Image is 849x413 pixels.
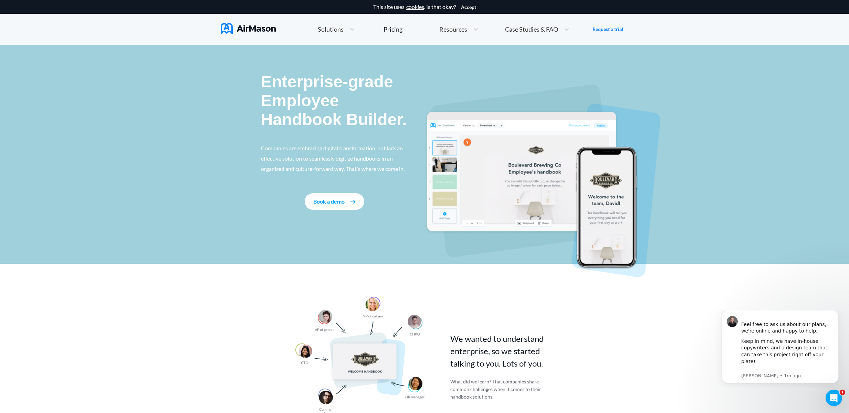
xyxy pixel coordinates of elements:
div: Message content [30,4,122,61]
p: Enterprise-grade Employee Handbook Builder. [261,72,408,129]
p: What did we learn? That companies share common challenges when it comes to their handbook solutions. [450,378,545,401]
p: We wanted to understand enterprise, so we started talking to you. Lots of you. [450,333,562,370]
iframe: Intercom live chat [826,390,842,406]
img: AirMason Logo [221,23,276,34]
iframe: Intercom notifications message [711,311,849,388]
span: Solutions [318,26,344,32]
div: Keep in mind, we have in-house copywriters and a design team that can take this project right off... [30,28,122,61]
button: Accept cookies [461,4,476,10]
div: Feel free to ask us about our plans, we're online and happy to help. [30,4,122,24]
a: Request a trial [593,26,623,33]
span: Case Studies & FAQ [505,26,558,32]
a: cookies [406,4,424,10]
img: handbook intro [425,84,660,277]
img: Profile image for Holly [15,6,27,17]
p: Companies are embracing digital transformation, but lack an effective solution to seamlessly digi... [261,143,408,174]
span: Resources [439,26,467,32]
span: 1 [840,390,845,395]
p: Message from Holly, sent 1m ago [30,62,122,68]
div: Pricing [384,26,402,32]
a: Pricing [384,23,402,35]
button: Book a demo [305,193,364,210]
